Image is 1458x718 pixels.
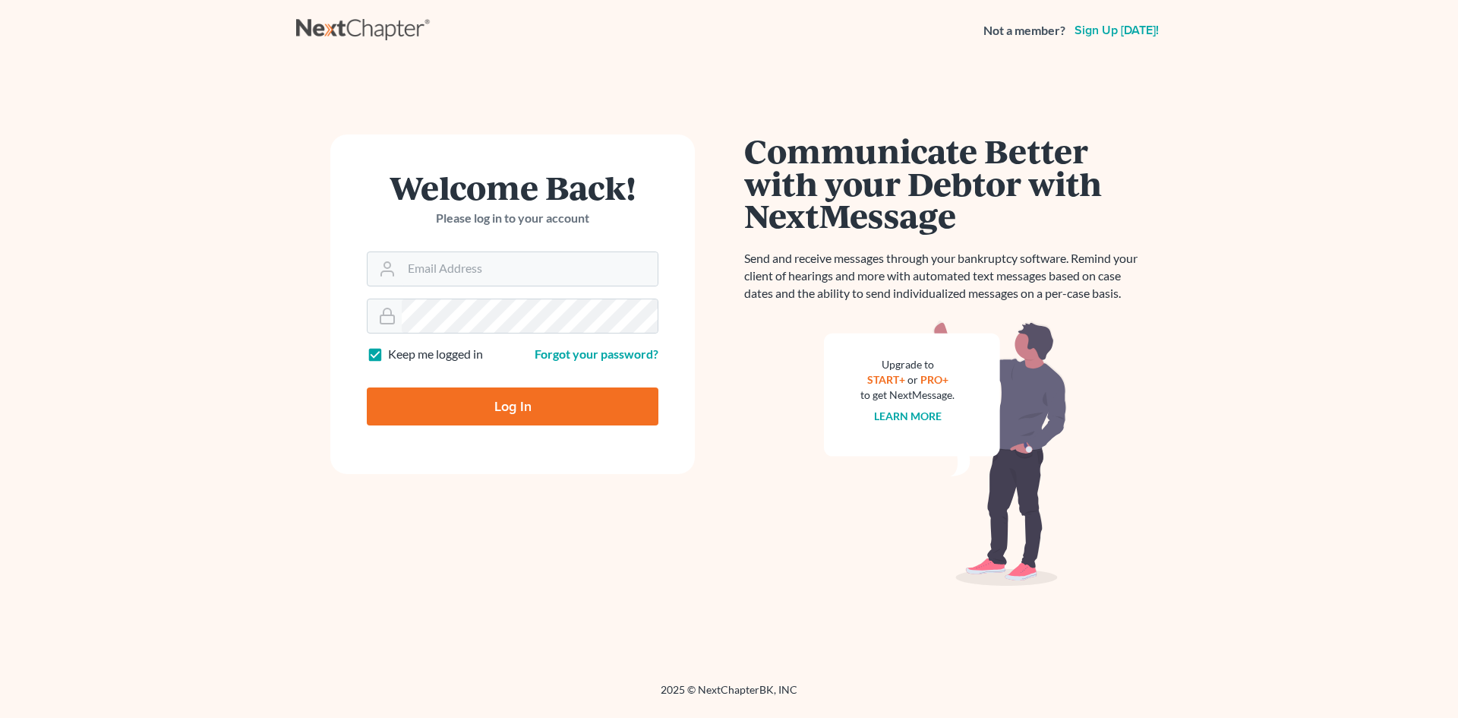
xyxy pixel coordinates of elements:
label: Keep me logged in [388,346,483,363]
div: 2025 © NextChapterBK, INC [296,682,1162,710]
a: Sign up [DATE]! [1071,24,1162,36]
img: nextmessage_bg-59042aed3d76b12b5cd301f8e5b87938c9018125f34e5fa2b7a6b67550977c72.svg [824,321,1067,587]
a: Forgot your password? [535,346,658,361]
h1: Welcome Back! [367,171,658,204]
p: Send and receive messages through your bankruptcy software. Remind your client of hearings and mo... [744,250,1147,302]
div: Upgrade to [860,357,955,372]
a: START+ [867,373,905,386]
a: Learn more [874,410,942,422]
a: PRO+ [920,373,948,386]
input: Email Address [402,252,658,286]
strong: Not a member? [983,22,1065,40]
h1: Communicate Better with your Debtor with NextMessage [744,134,1147,232]
input: Log In [367,387,658,425]
div: to get NextMessage. [860,387,955,403]
span: or [907,373,918,386]
p: Please log in to your account [367,210,658,227]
